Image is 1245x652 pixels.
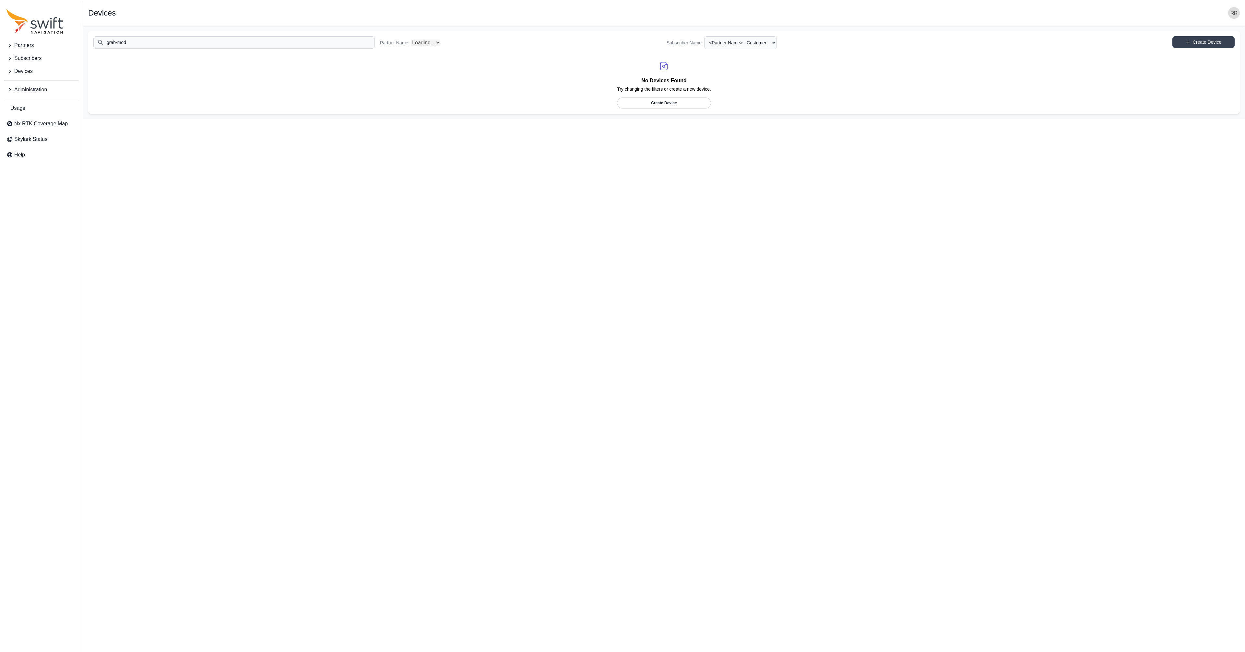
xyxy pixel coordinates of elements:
button: Partners [4,39,79,52]
a: Usage [4,102,79,115]
span: Devices [14,67,33,75]
a: Help [4,148,79,161]
a: Nx RTK Coverage Map [4,117,79,130]
span: Help [14,151,25,159]
select: Subscriber [704,36,777,49]
a: Create Device [1172,36,1235,48]
span: Partners [14,41,34,49]
button: Subscribers [4,52,79,65]
span: Nx RTK Coverage Map [14,120,68,128]
span: Subscribers [14,54,41,62]
button: Administration [4,83,79,96]
span: Skylark Status [14,135,47,143]
span: Usage [10,104,25,112]
label: Subscriber Name [667,40,702,46]
p: Try changing the filters or create a new device. [617,86,711,97]
h1: Devices [88,9,116,17]
label: Partner Name [380,40,408,46]
h2: No Devices Found [617,76,711,86]
span: Administration [14,86,47,94]
img: user photo [1228,7,1240,19]
button: Devices [4,65,79,78]
a: Create Device [617,97,711,109]
a: Skylark Status [4,133,79,146]
input: Search [93,36,375,49]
